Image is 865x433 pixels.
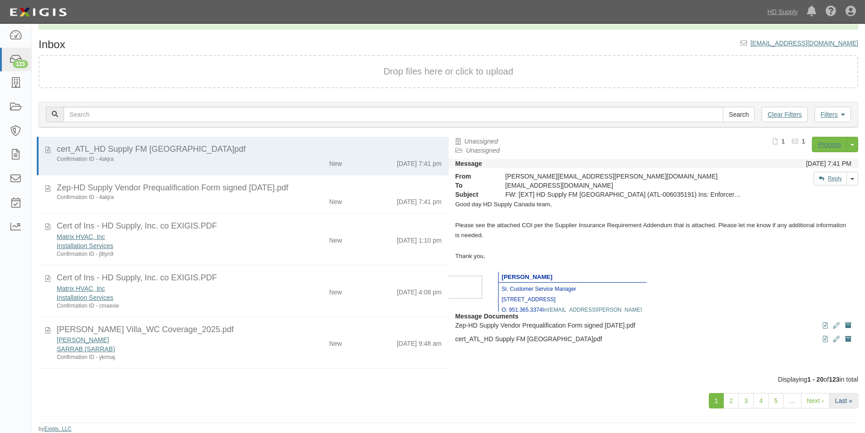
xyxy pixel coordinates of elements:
div: Abelardo Barreto Villa_WC Coverage_2025.pdf [57,324,442,336]
a: 5 [768,393,784,408]
div: Confirmation ID - cmaexw [57,302,276,310]
div: [PERSON_NAME][EMAIL_ADDRESS][PERSON_NAME][DOMAIN_NAME] [499,172,749,181]
a: Reply [814,172,847,185]
div: [DATE] 9:48 am [397,335,442,348]
div: Cert of Ins - HD Supply, Inc. co EXIGIS.PDF [57,272,442,284]
p: cert_ATL_HD Supply FM [GEOGRAPHIC_DATA]pdf [455,334,852,343]
div: ABELARDO BARRETO [57,335,276,344]
strong: Subject [449,190,499,199]
a: Process [812,137,847,152]
a: Installation Services [57,294,114,301]
input: Search [723,107,755,122]
h1: Inbox [39,39,65,50]
a: 1 [709,393,724,408]
div: New [329,232,342,245]
a: 3 [738,393,754,408]
strong: From [449,172,499,181]
div: [DATE] 7:41 pm [397,194,442,206]
a: 2 [723,393,739,408]
div: Confirmation ID - 4akjra [57,155,276,163]
div: Confirmation ID - ykrmaj [57,353,276,361]
span: m [544,307,549,313]
span: O: 951.365.3374 [502,307,542,313]
a: HD Supply [763,3,802,21]
a: Last » [829,393,858,408]
a: Matrix HVAC, Inc [57,233,105,240]
i: View [823,323,828,329]
div: New [329,284,342,297]
i: Edit document [833,323,840,329]
span: [STREET_ADDRESS] [502,296,556,303]
div: inbox@hdsupply.complianz.com [499,181,749,190]
i: Help Center - Complianz [825,6,836,17]
a: SARRAB (SARRAB) [57,345,115,353]
a: Exigis, LLC [44,426,72,432]
span: I [542,307,544,313]
div: FW: [EXT] HD Supply FM Canada (ATL-006035191) Ins: Enforcer / Zep Inc. [499,190,749,199]
div: New [329,194,342,206]
i: Archive document [845,323,851,329]
a: Unassigned [466,147,500,154]
a: Clear Filters [761,107,807,122]
div: [DATE] 1:10 pm [397,232,442,245]
small: by [39,425,72,433]
strong: Message [455,160,482,167]
a: Next › [801,393,830,408]
div: SARRAB (SARRAB) [57,344,276,353]
div: Confirmation ID - j9tyn9 [57,250,276,258]
i: Archive document [845,336,851,343]
a: [PERSON_NAME] [57,336,109,343]
div: 123 [13,60,28,68]
a: Filters [815,107,851,122]
span: [EMAIL_ADDRESS][PERSON_NAME][DOMAIN_NAME] [502,307,642,324]
div: cert_ATL_HD Supply FM Canada_6035191_1.pdf [57,144,442,155]
i: View [823,336,828,343]
a: Matrix HVAC, Inc [57,285,105,292]
span: Good day HD Supply Canada team, [455,201,552,208]
a: Installation Services [57,242,114,249]
b: 1 - 20 [807,376,824,383]
div: Installation Services [57,293,276,302]
b: 123 [829,376,839,383]
i: Edit document [833,336,840,343]
a: 4 [753,393,769,408]
strong: Message Documents [455,313,519,320]
div: [DATE] 7:41 pm [397,155,442,168]
div: Cert of Ins - HD Supply, Inc. co EXIGIS.PDF [57,220,442,232]
div: New [329,155,342,168]
b: 1 [802,138,806,145]
div: Zep-HD Supply Vendor Prequalification Form signed 14-4-2025.pdf [57,182,442,194]
a: m[EMAIL_ADDRESS][PERSON_NAME][DOMAIN_NAME] [502,305,642,324]
span: Please see the attached COI per the Supplier Insurance Requirement Addendum that is attached. Ple... [455,222,846,239]
input: Search [64,107,723,122]
a: [EMAIL_ADDRESS][DOMAIN_NAME] [751,40,858,47]
div: Installation Services [57,241,276,250]
b: 1 [781,138,785,145]
div: Confirmation ID - 4akjra [57,194,276,201]
p: Zep-HD Supply Vendor Prequalification Form signed [DATE].pdf [455,321,852,330]
button: Drop files here or click to upload [384,65,514,78]
div: [DATE] 4:08 pm [397,284,442,297]
span: Thank you, [455,253,485,259]
img: logo-5460c22ac91f19d4615b14bd174203de0afe785f0fc80cf4dbbc73dc1793850b.png [7,4,69,20]
div: Displaying of in total [32,375,865,384]
strong: To [449,181,499,190]
div: New [329,335,342,348]
a: … [783,393,801,408]
a: Unassigned [465,138,498,145]
div: [DATE] 7:41 PM [806,159,851,168]
div: Matrix HVAC, Inc [57,284,276,293]
div: Matrix HVAC, Inc [57,232,276,241]
span: [PERSON_NAME] [502,274,553,280]
span: Sr. Customer Service Manager [502,286,576,292]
